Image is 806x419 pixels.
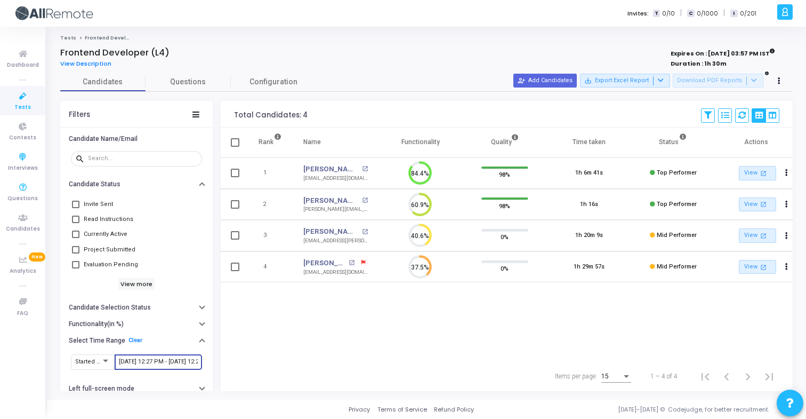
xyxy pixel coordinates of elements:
mat-icon: open_in_new [362,229,368,235]
span: 0/201 [740,9,756,18]
a: View [739,260,776,274]
mat-icon: open_in_new [759,169,768,178]
span: Contests [9,133,36,143]
span: Interviews [8,164,38,173]
div: 1 – 4 of 4 [650,371,678,381]
td: 4 [247,251,293,283]
span: | [723,7,725,19]
span: Tests [14,103,31,112]
nav: breadcrumb [60,35,793,42]
div: 1h 20m 9s [575,231,603,240]
input: Search... [88,155,198,162]
th: Rank [247,128,293,157]
button: Actions [779,197,794,212]
span: FAQ [17,309,28,318]
span: Candidates [6,225,40,234]
a: Refund Policy [434,405,474,414]
mat-icon: open_in_new [362,197,368,203]
span: Invite Sent [84,198,113,211]
th: Functionality [378,128,463,157]
mat-icon: open_in_new [759,263,768,272]
span: 0/10 [662,9,675,18]
span: T [653,10,660,18]
td: 1 [247,157,293,189]
a: Privacy [349,405,370,414]
td: 2 [247,189,293,220]
th: Status [631,128,715,157]
button: Export Excel Report [580,74,670,88]
h6: Candidate Name/Email [69,135,138,143]
div: 1h 16s [580,200,598,209]
span: Frontend Developer (L4) [85,35,150,41]
h6: Candidate Status [69,180,120,188]
a: View [739,197,776,212]
div: 1h 6m 41s [575,169,603,178]
a: View [739,228,776,243]
h6: Functionality(in %) [69,320,124,328]
img: logo [13,3,93,24]
span: Top Performer [657,201,697,208]
button: Left full-screen mode [60,381,213,397]
div: 1h 29m 57s [574,263,604,272]
span: 0% [501,232,509,242]
h6: Select Time Range [69,337,125,345]
span: 98% [499,200,510,211]
a: Terms of Service [377,405,427,414]
span: Top Performer [657,169,697,176]
span: Evaluation Pending [84,258,138,271]
mat-icon: person_add_alt [518,77,525,84]
span: 98% [499,169,510,180]
span: Analytics [10,267,36,276]
span: Configuration [249,76,297,88]
span: View Description [60,59,111,68]
mat-select: Items per page: [601,373,631,381]
span: Questions [7,194,38,203]
div: [EMAIL_ADDRESS][DOMAIN_NAME] [303,268,368,276]
span: | [680,7,682,19]
span: 0% [501,263,509,274]
input: From Date ~ To Date [119,359,198,365]
div: Name [303,136,321,148]
a: [PERSON_NAME] [303,195,359,206]
mat-icon: open_in_new [759,200,768,209]
span: New [29,252,45,262]
div: Time taken [573,136,606,148]
button: Candidate Status [60,176,213,193]
button: Candidate Selection Status [60,299,213,316]
span: I [730,10,737,18]
label: Invites: [627,9,649,18]
a: [PERSON_NAME] [303,164,359,175]
strong: Duration : 1h 30m [671,59,727,68]
button: Last page [759,366,780,387]
div: [DATE]-[DATE] © Codejudge, for better recruitment. [474,405,793,414]
a: View Description [60,60,119,67]
span: Questions [146,76,231,88]
div: View Options [752,108,779,123]
h4: Frontend Developer (L4) [60,48,170,58]
a: View [739,166,776,180]
button: Next page [737,366,759,387]
mat-icon: search [75,154,88,163]
div: [PERSON_NAME][EMAIL_ADDRESS][DOMAIN_NAME] [303,205,368,214]
div: Filters [69,110,90,119]
button: Actions [779,228,794,243]
div: Items per page: [555,371,597,381]
td: 3 [247,220,293,251]
span: Started At [75,358,102,365]
strong: Expires On : [DATE] 03:57 PM IST [671,46,775,58]
h6: Candidate Selection Status [69,304,151,312]
div: [EMAIL_ADDRESS][DOMAIN_NAME] [303,175,368,183]
span: Candidates [60,76,146,88]
h6: Left full-screen mode [69,385,134,393]
span: Mid Performer [657,263,697,270]
div: [EMAIL_ADDRESS][PERSON_NAME][DOMAIN_NAME] [303,237,368,245]
span: Project Submitted [84,243,135,256]
mat-icon: open_in_new [362,166,368,172]
th: Actions [715,128,800,157]
span: 15 [601,373,609,380]
button: Previous page [716,366,737,387]
button: Actions [779,166,794,181]
a: [PERSON_NAME] [303,226,359,237]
